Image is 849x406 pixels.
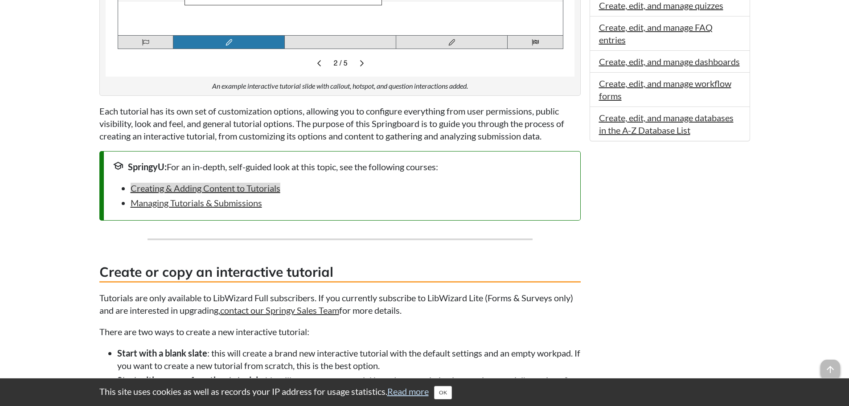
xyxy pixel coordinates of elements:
p: Each tutorial has its own set of customization options, allowing you to configure everything from... [99,105,581,142]
h3: Create or copy an interactive tutorial [99,262,581,283]
a: Create, edit, and manage databases in the A-Z Database List [599,112,734,135]
p: Tutorials are only available to LibWizard Full subscribers. If you currently subscribe to LibWiza... [99,291,581,316]
a: Create, edit, and manage workflow forms [599,78,731,101]
div: For an in-depth, self-guided look at this topic, see the following courses: [113,160,571,173]
a: Read more [387,386,429,397]
p: There are two ways to create a new interactive tutorial: [99,325,581,338]
button: Close [434,386,452,399]
a: Create, edit, and manage dashboards [599,56,740,67]
strong: Start with a copy of another tutorial [117,375,258,385]
a: Managing Tutorials & Submissions [131,197,262,208]
span: school [113,160,123,171]
strong: SpringyU: [128,161,167,172]
span: arrow_upward [820,360,840,379]
a: Creating & Adding Content to Tutorials [131,183,280,193]
a: Create, edit, and manage FAQ entries [599,22,713,45]
a: arrow_upward [820,361,840,371]
a: contact our Springy Sales Team [220,305,339,316]
li: : this will create a brand new interactive tutorial with the default settings and an empty workpa... [117,347,581,372]
figcaption: An example interactive tutorial slide with callout, hotspot, and question interactions added. [212,81,468,91]
strong: Start with a blank slate [117,348,207,358]
div: This site uses cookies as well as records your IP address for usage statistics. [90,385,759,399]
